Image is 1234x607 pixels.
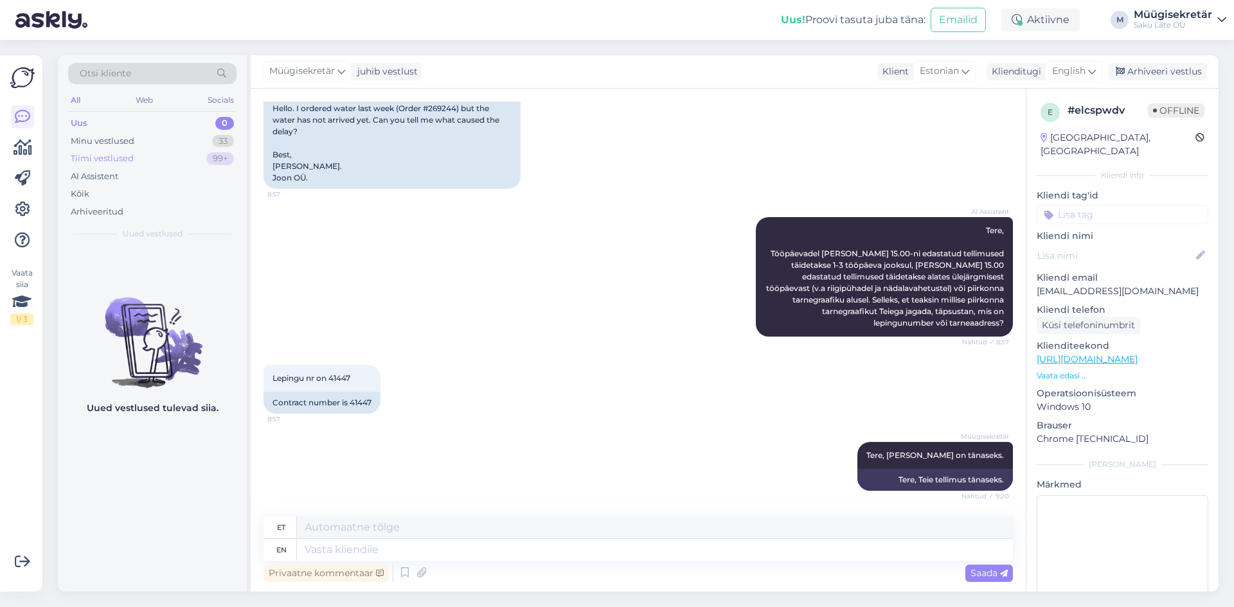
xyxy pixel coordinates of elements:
[961,207,1009,216] span: AI Assistent
[267,189,316,199] span: 8:57
[1111,11,1129,29] div: M
[71,170,118,183] div: AI Assistent
[71,135,134,148] div: Minu vestlused
[212,135,234,148] div: 33
[961,337,1009,347] span: Nähtud ✓ 8:57
[1134,20,1212,30] div: Saku Läte OÜ
[931,8,986,32] button: Emailid
[766,225,1006,328] span: Tere, Tööpäevadel [PERSON_NAME] 15.00-ni edastatud tellimused täidetakse 1-3 tööpäeva jooksul, [P...
[1037,303,1208,317] p: Kliendi telefon
[1037,370,1208,382] p: Vaata edasi ...
[206,152,234,165] div: 99+
[1037,387,1208,400] p: Operatsioonisüsteem
[1037,249,1194,263] input: Lisa nimi
[267,414,316,424] span: 8:57
[1037,285,1208,298] p: [EMAIL_ADDRESS][DOMAIN_NAME]
[1037,229,1208,243] p: Kliendi nimi
[71,152,134,165] div: Tiimi vestlused
[264,392,380,414] div: Contract number is 41447
[1037,271,1208,285] p: Kliendi email
[215,117,234,130] div: 0
[961,432,1009,441] span: Müügisekretär
[961,491,1009,501] span: Nähtud ✓ 9:20
[10,66,35,90] img: Askly Logo
[1037,432,1208,446] p: Chrome [TECHNICAL_ID]
[10,313,33,325] div: 1 / 3
[1041,131,1195,158] div: [GEOGRAPHIC_DATA], [GEOGRAPHIC_DATA]
[781,13,805,26] b: Uus!
[1037,339,1208,353] p: Klienditeekond
[866,450,1004,460] span: Tere, [PERSON_NAME] on tänaseks.
[1134,10,1212,20] div: Müügisekretär
[273,373,350,383] span: Lepingu nr on 41447
[1108,63,1207,80] div: Arhiveeri vestlus
[58,274,247,390] img: No chats
[1048,107,1053,117] span: e
[1068,103,1148,118] div: # elcspwdv
[877,65,909,78] div: Klient
[920,64,959,78] span: Estonian
[80,67,131,80] span: Otsi kliente
[71,206,123,218] div: Arhiveeritud
[276,539,287,561] div: en
[987,65,1041,78] div: Klienditugi
[1037,400,1208,414] p: Windows 10
[87,401,219,415] p: Uued vestlused tulevad siia.
[352,65,418,78] div: juhib vestlust
[1037,317,1140,334] div: Küsi telefoninumbrit
[1148,103,1204,118] span: Offline
[781,12,925,28] div: Proovi tasuta juba täna:
[264,565,389,582] div: Privaatne kommentaar
[1037,478,1208,491] p: Märkmed
[1134,10,1226,30] a: MüügisekretärSaku Läte OÜ
[123,228,183,240] span: Uued vestlused
[857,469,1013,491] div: Tere, Teie tellimus tänaseks.
[1037,189,1208,202] p: Kliendi tag'id
[10,267,33,325] div: Vaata siia
[277,516,285,538] div: et
[1037,353,1138,365] a: [URL][DOMAIN_NAME]
[1037,170,1208,181] div: Kliendi info
[970,567,1008,579] span: Saada
[71,188,89,200] div: Kõik
[1052,64,1086,78] span: English
[269,64,335,78] span: Müügisekretär
[1001,8,1080,31] div: Aktiivne
[1037,205,1208,224] input: Lisa tag
[133,92,156,109] div: Web
[1037,459,1208,470] div: [PERSON_NAME]
[205,92,237,109] div: Socials
[68,92,83,109] div: All
[264,98,521,189] div: Hello. I ordered water last week (Order #269244) but the water has not arrived yet. Can you tell ...
[71,117,87,130] div: Uus
[1037,419,1208,432] p: Brauser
